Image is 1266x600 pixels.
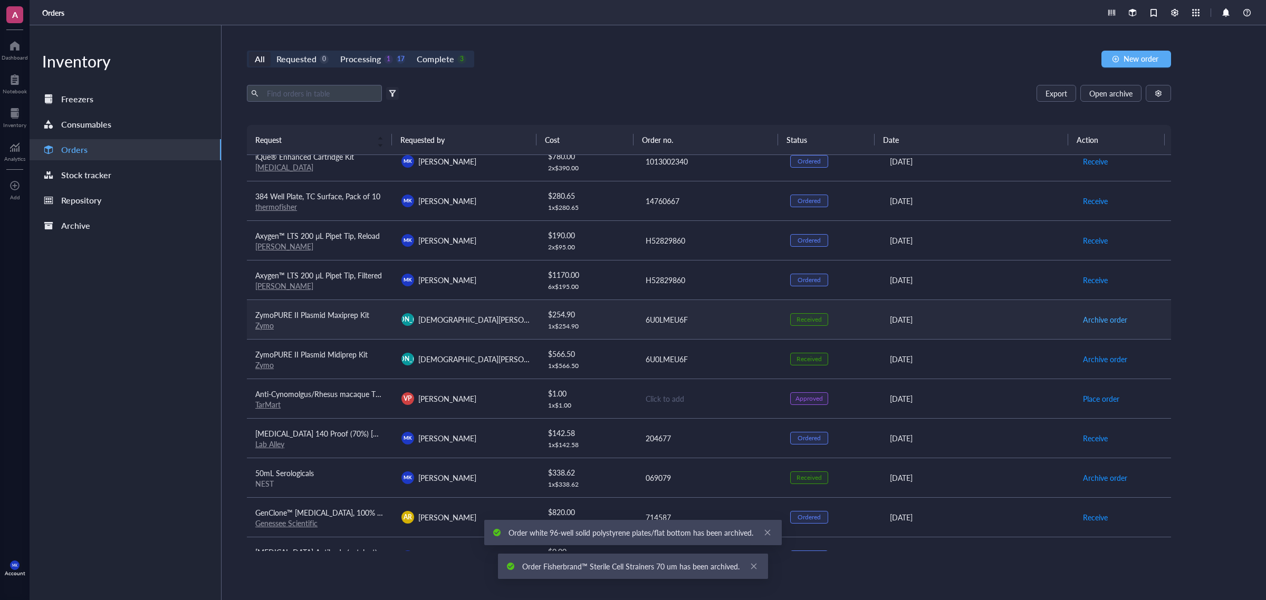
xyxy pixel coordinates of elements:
span: 384 Well Plate, TC Surface, Pack of 10 [255,191,380,201]
button: New order [1101,51,1171,67]
span: [PERSON_NAME] [418,196,476,206]
span: Receive [1083,274,1108,286]
div: Ordered [798,276,821,284]
td: 1013002340 [636,141,782,181]
button: Receive [1082,192,1108,209]
div: NEST [255,479,385,488]
div: Click to add [646,393,774,404]
div: 1 [384,55,393,64]
div: H52829860 [646,235,774,246]
td: 204677 [636,418,782,458]
span: [PERSON_NAME] [382,354,433,364]
td: 6U0LMEU6F [636,339,782,379]
span: [PERSON_NAME] [418,512,476,522]
a: Zymo [255,320,274,331]
span: Archive order [1083,472,1127,483]
div: Consumables [61,117,111,132]
span: close [764,529,771,536]
div: 2 x $ 95.00 [548,243,627,251]
div: Received [797,355,822,363]
button: Place order [1082,390,1120,407]
a: Dashboard [2,37,28,61]
div: Freezers [61,92,93,107]
button: Receive [1082,548,1108,565]
div: 714587 [646,511,774,523]
a: Orders [42,8,66,17]
span: Archive order [1083,314,1127,325]
span: Open archive [1089,89,1133,98]
button: Open archive [1080,85,1142,102]
div: Analytics [4,156,25,162]
div: [DATE] [890,195,1066,207]
th: Status [778,125,875,154]
div: Dashboard [2,54,28,61]
div: 1 x $ 338.62 [548,480,627,489]
div: $ 280.65 [548,190,627,201]
div: Ordered [798,157,821,166]
a: thermofisher [255,201,297,212]
span: MK [12,563,17,567]
div: 204677 [646,432,774,444]
div: $ 338.62 [548,467,627,478]
th: Order no. [634,125,779,154]
a: Notebook [3,71,27,94]
div: Order Fisherbrand™ Sterile Cell Strainers 70 um has been archived. [522,560,740,572]
div: [DATE] [890,156,1066,167]
div: $ 1.00 [548,388,627,399]
div: [DATE] [890,314,1066,325]
div: Received [797,315,822,324]
button: Receive [1082,153,1108,170]
span: Receive [1083,511,1108,523]
td: 069079 [636,458,782,497]
span: [PERSON_NAME] [418,433,476,443]
span: ZymoPURE II Plasmid Maxiprep Kit [255,309,369,320]
a: Close [748,560,760,572]
div: 1 x $ 1.00 [548,401,627,410]
span: VP [404,394,411,403]
a: Archive [30,215,221,236]
div: H52829860 [646,274,774,286]
div: Order white 96-well solid polystyrene plates/flat bottom has been archived. [509,527,753,538]
div: segmented control [247,51,474,67]
div: Received [797,473,822,482]
td: H52829860 [636,260,782,299]
span: [DEMOGRAPHIC_DATA][PERSON_NAME] [418,354,557,364]
div: 069079 [646,472,774,483]
span: MK [404,157,411,164]
div: Account [5,570,25,576]
span: A [12,8,18,21]
div: 0 [320,55,329,64]
div: 6U0LMEU6F [646,353,774,365]
span: Receive [1083,156,1108,167]
div: [DATE] [890,353,1066,365]
span: [PERSON_NAME] [418,156,476,167]
span: [PERSON_NAME] [418,472,476,483]
div: 6 x $ 195.00 [548,283,627,291]
span: Archive order [1083,353,1127,365]
a: [MEDICAL_DATA] [255,162,313,172]
div: $ 142.58 [548,427,627,439]
div: [DATE] [890,393,1066,404]
div: Add [10,194,20,200]
td: 714587 [636,497,782,537]
span: MK [404,473,411,481]
div: $ 566.50 [548,348,627,360]
div: 1 x $ 280.65 [548,204,627,212]
button: Receive [1082,509,1108,526]
td: H52829860 [636,220,782,260]
a: [PERSON_NAME] [255,280,313,291]
a: Freezers [30,89,221,110]
div: [DATE] [890,235,1066,246]
div: Ordered [798,197,821,205]
span: GenClone™ [MEDICAL_DATA], 100% U.S. Origin, Heat Inactivated, 500 mL/Unit [255,507,515,518]
div: Archive [61,218,90,233]
a: Orders [30,139,221,160]
div: Approved [795,394,823,403]
button: Archive order [1082,311,1128,328]
div: [DATE] [890,432,1066,444]
div: Inventory [30,51,221,72]
button: Receive [1082,232,1108,249]
span: MK [404,197,411,204]
span: Receive [1083,432,1108,444]
span: [PERSON_NAME] [418,393,476,404]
